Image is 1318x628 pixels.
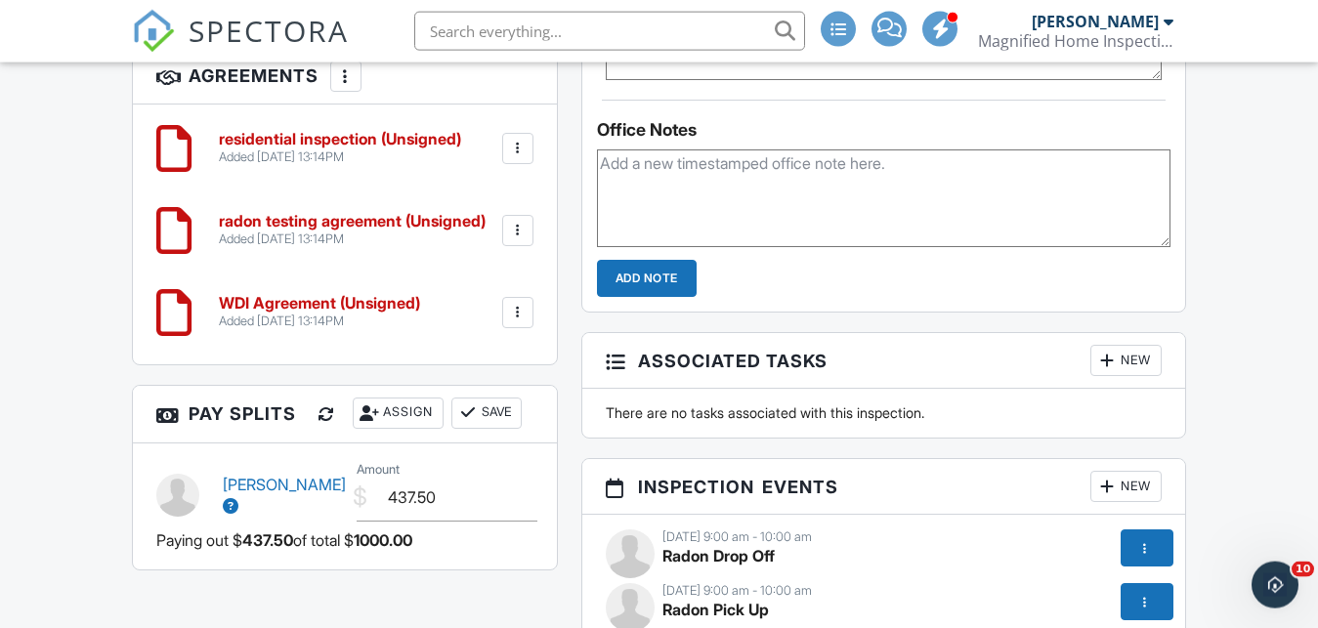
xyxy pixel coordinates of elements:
div: Added [DATE] 13:14PM [219,149,461,165]
input: Add Note [597,260,697,297]
a: SPECTORA [132,26,349,67]
img: default-user-f0147aede5fd5fa78ca7ade42f37bd4542148d508eef1c3d3ea960f66861d68b.jpg [606,529,655,578]
button: Save [451,398,522,429]
a: residential inspection (Unsigned) Added [DATE] 13:14PM [219,131,461,165]
a: radon testing agreement (Unsigned) Added [DATE] 13:14PM [219,213,486,247]
div: New [1090,471,1162,502]
span: Radon Pick Up [662,600,769,619]
img: default-user-f0147aede5fd5fa78ca7ade42f37bd4542148d508eef1c3d3ea960f66861d68b.jpg [156,474,199,517]
span: Associated Tasks [638,348,828,374]
div: [DATE] 9:00 am - 10:00 am [606,529,1163,545]
div: [DATE] 9:00 am - 10:00 am [606,583,1163,599]
a: [PERSON_NAME] [223,475,346,516]
div: Added [DATE] 13:14PM [219,314,420,329]
div: Added [DATE] 13:14PM [219,231,486,247]
span: 437.50 [242,529,293,551]
h3: Agreements [133,49,557,105]
div: $ [353,481,367,514]
span: SPECTORA [189,10,349,51]
iframe: Intercom live chat [1252,562,1298,608]
div: There are no tasks associated with this inspection. [594,403,1174,423]
h6: radon testing agreement (Unsigned) [219,213,486,230]
h3: Pay Splits [133,386,557,443]
div: [PERSON_NAME] [1032,12,1159,31]
div: Office Notes [597,120,1171,140]
span: 10 [1292,562,1314,577]
span: 1000.00 [354,529,412,551]
h6: WDI Agreement (Unsigned) [219,295,420,313]
a: WDI Agreement (Unsigned) Added [DATE] 13:14PM [219,295,420,329]
img: The Best Home Inspection Software - Spectora [132,10,175,53]
span: Paying out $ [156,529,242,551]
span: Inspection [638,474,754,500]
h6: residential inspection (Unsigned) [219,131,461,148]
div: Assign [353,398,444,429]
div: Magnified Home Inspections [978,31,1173,51]
label: Amount [357,461,400,479]
span: of total $ [293,529,354,551]
input: Search everything... [414,12,805,51]
div: New [1090,345,1162,376]
span: Radon Drop Off [662,546,775,565]
span: Events [762,474,838,500]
